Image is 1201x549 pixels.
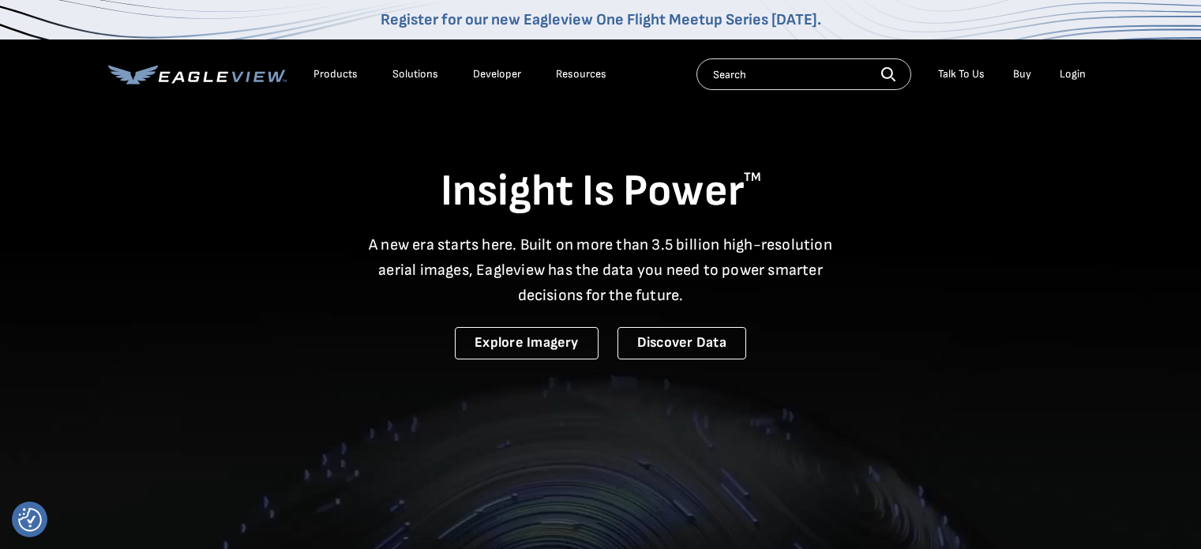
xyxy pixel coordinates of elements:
[1013,67,1031,81] a: Buy
[455,327,599,359] a: Explore Imagery
[381,10,821,29] a: Register for our new Eagleview One Flight Meetup Series [DATE].
[18,508,42,532] img: Revisit consent button
[392,67,438,81] div: Solutions
[473,67,521,81] a: Developer
[556,67,606,81] div: Resources
[359,232,843,308] p: A new era starts here. Built on more than 3.5 billion high-resolution aerial images, Eagleview ha...
[313,67,358,81] div: Products
[617,327,746,359] a: Discover Data
[938,67,985,81] div: Talk To Us
[1060,67,1086,81] div: Login
[744,170,761,185] sup: TM
[18,508,42,532] button: Consent Preferences
[696,58,911,90] input: Search
[108,164,1094,220] h1: Insight Is Power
